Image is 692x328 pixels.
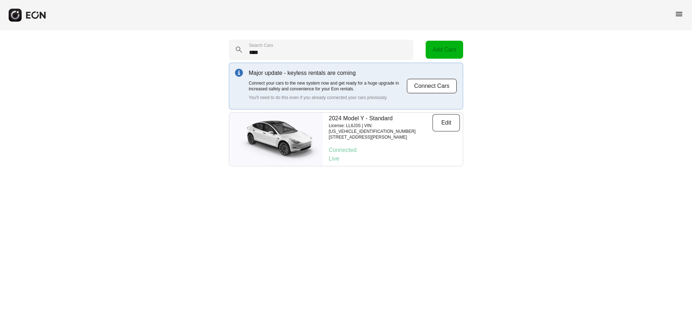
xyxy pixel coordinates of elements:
img: info [235,69,243,77]
p: 2024 Model Y - Standard [329,114,432,123]
p: License: LL6J3S | VIN: [US_VEHICLE_IDENTIFICATION_NUMBER] [329,123,432,134]
button: Edit [432,114,460,131]
img: car [229,116,323,163]
button: Connect Cars [407,78,457,94]
p: Major update - keyless rentals are coming [249,69,407,77]
p: Live [329,154,460,163]
p: [STREET_ADDRESS][PERSON_NAME] [329,134,432,140]
p: Connected [329,146,460,154]
p: You'll need to do this even if you already connected your cars previously. [249,95,407,100]
label: Search Cars [249,42,273,48]
span: menu [675,10,683,18]
p: Connect your cars to the new system now and get ready for a huge upgrade in increased safety and ... [249,80,407,92]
